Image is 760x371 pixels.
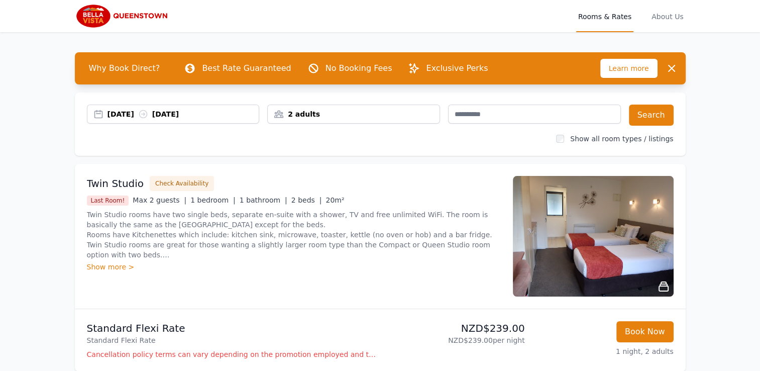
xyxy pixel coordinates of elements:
span: Learn more [600,59,658,78]
div: [DATE] [DATE] [107,109,259,119]
span: Last Room! [87,196,129,206]
span: 1 bedroom | [190,196,236,204]
p: No Booking Fees [325,62,392,74]
p: NZD$239.00 per night [384,335,525,345]
div: Show more > [87,262,501,272]
p: Standard Flexi Rate [87,321,376,335]
button: Book Now [616,321,674,342]
span: Why Book Direct? [81,58,168,78]
h3: Twin Studio [87,176,144,191]
p: 1 night, 2 adults [533,346,674,356]
div: 2 adults [268,109,440,119]
button: Search [629,105,674,126]
img: Bella Vista Queenstown [75,4,172,28]
span: 1 bathroom | [240,196,287,204]
p: Twin Studio rooms have two single beds, separate en-suite with a shower, TV and free unlimited Wi... [87,210,501,260]
span: Max 2 guests | [133,196,186,204]
p: Best Rate Guaranteed [202,62,291,74]
p: NZD$239.00 [384,321,525,335]
label: Show all room types / listings [570,135,673,143]
button: Check Availability [150,176,214,191]
p: Cancellation policy terms can vary depending on the promotion employed and the time of stay of th... [87,349,376,359]
p: Exclusive Perks [426,62,488,74]
span: 2 beds | [291,196,322,204]
p: Standard Flexi Rate [87,335,376,345]
span: 20m² [325,196,344,204]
